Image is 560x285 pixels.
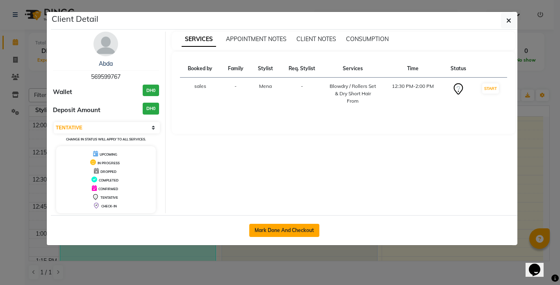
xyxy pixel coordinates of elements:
[221,60,251,78] th: Family
[99,60,113,67] a: Abda
[259,83,272,89] span: Mena
[280,60,324,78] th: Req. Stylist
[182,32,216,47] span: SERVICES
[296,35,336,43] span: CLIENT NOTES
[180,78,221,110] td: sales
[249,224,319,237] button: Mark Done And Checkout
[100,170,116,174] span: DROPPED
[98,161,120,165] span: IN PROGRESS
[329,83,377,105] div: Blowdry / Rollers Set & Dry Short Hair From
[100,195,118,200] span: TENTATIVE
[526,252,552,277] iframe: chat widget
[101,204,117,208] span: CHECK-IN
[324,60,382,78] th: Services
[280,78,324,110] td: -
[53,106,100,115] span: Deposit Amount
[143,85,159,97] h3: DH0
[444,60,474,78] th: Status
[53,87,72,97] span: Wallet
[66,137,146,141] small: Change in status will apply to all services.
[91,73,121,80] span: 569599767
[99,178,118,182] span: COMPLETED
[180,60,221,78] th: Booked by
[52,13,98,25] h5: Client Detail
[226,35,287,43] span: APPOINTMENT NOTES
[382,60,443,78] th: Time
[382,78,443,110] td: 12:30 PM-2:00 PM
[100,152,117,156] span: UPCOMING
[221,78,251,110] td: -
[143,103,159,115] h3: DH0
[251,60,280,78] th: Stylist
[98,187,118,191] span: CONFIRMED
[482,83,499,94] button: START
[346,35,389,43] span: CONSUMPTION
[93,32,118,56] img: avatar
